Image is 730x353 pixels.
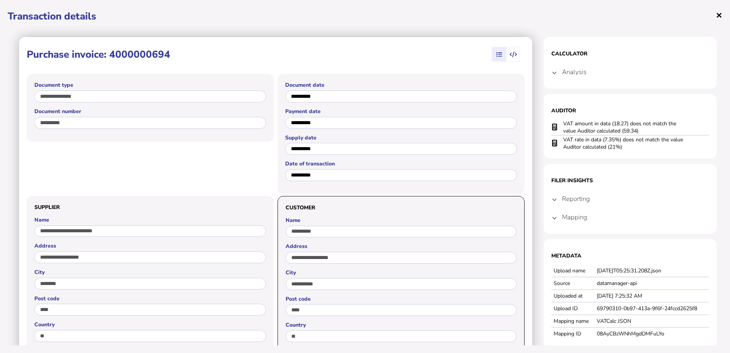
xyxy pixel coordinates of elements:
label: Date of transaction [285,160,517,167]
h1: Auditor [551,107,709,114]
td: Uploaded at [551,290,594,302]
td: Upload ID [551,302,594,315]
label: Name [34,216,266,223]
td: VAT amount in data (18.27) does not match the value Auditor calculated (59.34) [563,120,690,135]
h1: Metadata [551,252,709,259]
mat-button-toggle: View summary [492,47,506,61]
label: Supply date [285,134,517,141]
h1: Purchase invoice: 4000000694 [27,48,170,61]
span: × [716,8,722,22]
label: City [34,269,266,276]
td: Source [551,277,594,290]
td: [DATE]T05:25:31.208Z.json [594,265,709,277]
td: Mapping ID [551,327,594,340]
label: Post code [286,295,517,303]
td: 69790310-0b97-413a-9f6f-24fccd2625f8 [594,302,709,315]
h4: Mapping [562,213,587,222]
label: Payment date [285,108,517,115]
label: Address [286,243,517,250]
i: Failed Engine check [552,143,557,144]
td: VATCalc JSON [594,315,709,327]
h1: Transaction details [8,10,722,23]
h4: Analysis [562,68,586,76]
mat-expansion-panel-header: Mapping [551,208,709,226]
td: [DATE] 7:25:32 AM [594,290,709,302]
td: 08AyCBzWNhMgdDMFuLYo [594,327,709,340]
i: Failed Engine check [552,127,557,128]
h3: Customer [286,204,517,211]
label: Name [286,217,517,224]
label: Country [286,321,517,329]
label: Document date [285,81,517,89]
label: City [286,269,517,276]
mat-expansion-panel-header: Reporting [551,189,709,208]
mat-expansion-panel-header: Analysis [551,63,709,81]
label: Document number [34,108,266,115]
h1: Calculator [551,50,709,57]
td: VAT rate in data (7.35%) does not match the value Auditor calculated (21%) [563,135,690,151]
h3: Supplier [34,204,266,211]
td: Mapping name [551,315,594,327]
label: Country [34,321,266,328]
h4: Reporting [562,194,590,203]
mat-button-toggle: View transaction data [506,47,520,61]
h1: Filer Insights [551,177,709,184]
label: Document type [34,81,266,89]
td: datamanager-api [594,277,709,290]
label: Post code [34,295,266,302]
label: Address [34,242,266,249]
td: Upload name [551,265,594,277]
